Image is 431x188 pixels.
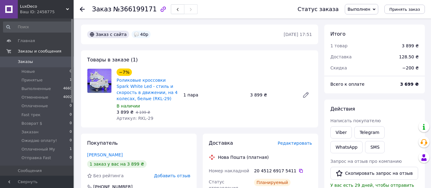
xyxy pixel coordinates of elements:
[70,147,72,152] span: 1
[21,121,42,126] span: Возврат $
[18,49,61,54] span: Заказы и сообщения
[330,106,355,112] span: Действия
[384,5,425,14] button: Принять заказ
[117,104,140,108] span: В наличии
[87,152,123,157] a: [PERSON_NAME]
[248,91,297,99] div: 3 899 ₴
[92,6,111,13] span: Заказ
[70,121,72,126] span: 0
[70,138,72,143] span: 0
[117,110,133,115] span: 3 899 ₴
[20,9,74,15] div: Ваш ID: 2458775
[21,86,51,92] span: Выполненные
[18,59,33,65] span: Заказы
[300,89,312,101] a: Редактировать
[87,140,118,146] span: Покупатель
[284,32,312,37] time: [DATE] 17:51
[278,141,312,146] span: Редактировать
[136,110,150,115] span: 4 199 ₴
[330,31,345,37] span: Итого
[21,95,48,100] span: Отмененные
[21,112,40,118] span: Fast трек
[21,103,48,109] span: Оплаченные
[217,154,270,160] div: Нова Пошта (платная)
[365,141,385,153] button: SMS
[330,54,352,59] span: Доставка
[70,129,72,135] span: 0
[330,65,347,70] span: Скидка
[330,141,363,153] a: WhatsApp
[20,4,66,9] span: LuxDeco
[402,43,419,49] div: 3 899 ₴
[181,91,248,99] div: 1 пара
[117,116,153,121] span: Артикул: RKL-29
[18,38,35,44] span: Главная
[330,126,352,139] a: Viber
[254,179,291,186] div: Планируемый
[354,126,384,139] a: Telegram
[70,112,72,118] span: 0
[63,95,72,100] span: 4002
[87,57,138,63] span: Товары в заказе (1)
[70,77,72,83] span: 1
[395,50,422,64] div: 128.50 ₴
[87,69,111,93] img: Роликовые кроссовки Spark White Led - стиль и скорость в движении, на 4 колесах, белые (RKL-29)
[132,31,151,38] div: 40р
[18,168,42,174] span: Сообщения
[398,61,422,75] div: −200 ₴
[70,103,72,109] span: 0
[400,82,419,87] b: 3 699 ₴
[21,77,43,83] span: Принятые
[330,118,381,123] span: Написать покупателю
[70,155,72,161] span: 0
[21,155,51,161] span: Отправка Fast
[117,69,132,76] div: −7%
[330,167,418,180] button: Скопировать запрос на отзыв
[330,82,364,87] span: Всего к оплате
[93,173,124,178] span: Без рейтинга
[134,32,139,37] img: :speech_balloon:
[21,147,55,152] span: Оплаченный My
[298,6,339,12] div: Статус заказа
[21,129,39,135] span: Заказан
[21,138,57,143] span: Ожидаю оплату!
[113,6,157,13] span: №366199171
[348,7,370,12] span: Выполнен
[254,168,312,174] div: 20 4512 6917 5411
[154,173,190,178] span: Добавить отзыв
[117,78,178,101] a: Роликовые кроссовки Spark White Led - стиль и скорость в движении, на 4 колесах, белые (RKL-29)
[63,86,72,92] span: 4660
[70,69,72,74] span: 0
[87,31,129,38] div: Заказ с сайта
[330,43,348,48] span: 1 товар
[80,6,85,12] div: Вернуться назад
[209,168,249,173] span: Номер накладной
[330,159,402,164] span: Запрос на отзыв про компанию
[21,69,35,74] span: Новые
[209,140,233,146] span: Доставка
[389,7,420,12] span: Принять заказ
[3,22,72,33] input: Поиск
[87,160,147,168] div: 1 заказ у вас на 3 899 ₴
